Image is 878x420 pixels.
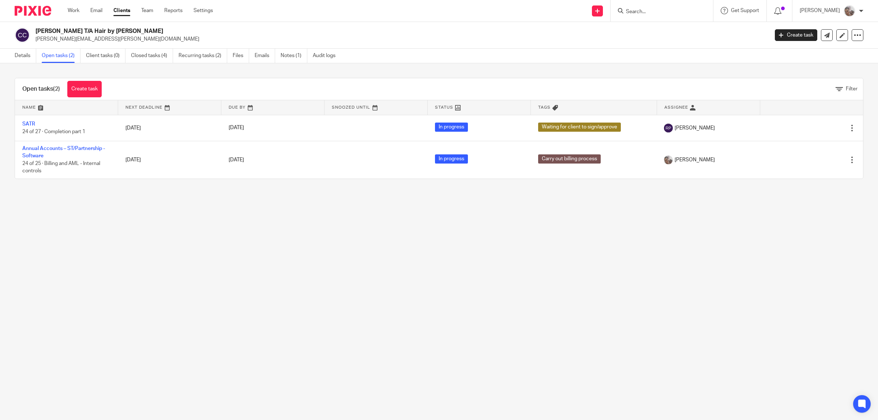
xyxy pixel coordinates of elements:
[731,8,759,13] span: Get Support
[90,7,102,14] a: Email
[194,7,213,14] a: Settings
[675,156,715,164] span: [PERSON_NAME]
[846,86,858,91] span: Filter
[35,35,764,43] p: [PERSON_NAME][EMAIL_ADDRESS][PERSON_NAME][DOMAIN_NAME]
[675,124,715,132] span: [PERSON_NAME]
[42,49,80,63] a: Open tasks (2)
[15,6,51,16] img: Pixie
[538,154,601,164] span: Carry out billing process
[141,7,153,14] a: Team
[113,7,130,14] a: Clients
[844,5,855,17] img: me.jpg
[229,157,244,162] span: [DATE]
[22,129,85,134] span: 24 of 27 · Completion part 1
[179,49,227,63] a: Recurring tasks (2)
[15,27,30,43] img: svg%3E
[664,155,673,164] img: me.jpg
[22,85,60,93] h1: Open tasks
[22,146,105,158] a: Annual Accounts – ST/Partnership - Software
[35,27,618,35] h2: [PERSON_NAME] T/A Hair by [PERSON_NAME]
[233,49,249,63] a: Files
[332,105,370,109] span: Snoozed Until
[67,81,102,97] a: Create task
[313,49,341,63] a: Audit logs
[435,123,468,132] span: In progress
[118,141,221,178] td: [DATE]
[229,125,244,131] span: [DATE]
[22,121,35,127] a: SATR
[800,7,840,14] p: [PERSON_NAME]
[86,49,125,63] a: Client tasks (0)
[53,86,60,92] span: (2)
[625,9,691,15] input: Search
[435,105,453,109] span: Status
[255,49,275,63] a: Emails
[435,154,468,164] span: In progress
[118,115,221,141] td: [DATE]
[775,29,817,41] a: Create task
[131,49,173,63] a: Closed tasks (4)
[22,161,100,174] span: 24 of 25 · Billing and AML - Internal controls
[68,7,79,14] a: Work
[164,7,183,14] a: Reports
[281,49,307,63] a: Notes (1)
[538,123,621,132] span: Waiting for client to sign/approve
[538,105,551,109] span: Tags
[15,49,36,63] a: Details
[664,124,673,132] img: svg%3E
